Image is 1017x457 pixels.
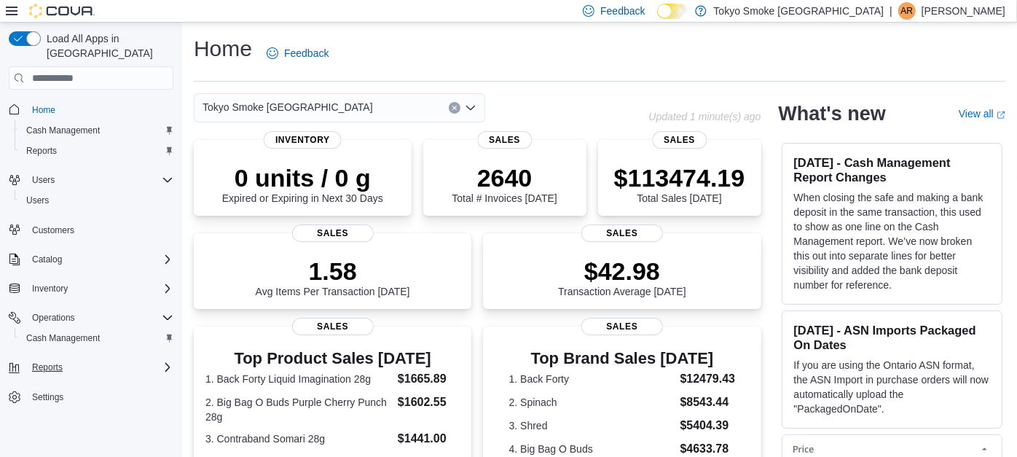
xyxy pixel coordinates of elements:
[20,142,63,160] a: Reports
[32,174,55,186] span: Users
[15,141,179,161] button: Reports
[509,442,675,456] dt: 4. Big Bag O Buds
[20,142,173,160] span: Reports
[20,192,173,209] span: Users
[581,224,663,242] span: Sales
[20,329,106,347] a: Cash Management
[292,224,374,242] span: Sales
[652,131,707,149] span: Sales
[15,190,179,211] button: Users
[26,388,173,406] span: Settings
[205,350,460,367] h3: Top Product Sales [DATE]
[20,192,55,209] a: Users
[32,391,63,403] span: Settings
[3,219,179,241] button: Customers
[32,254,62,265] span: Catalog
[901,2,914,20] span: AR
[26,222,80,239] a: Customers
[794,323,990,352] h3: [DATE] - ASN Imports Packaged On Dates
[29,4,95,18] img: Cova
[509,372,675,386] dt: 1. Back Forty
[15,120,179,141] button: Cash Management
[32,362,63,373] span: Reports
[452,163,557,192] p: 2640
[509,350,736,367] h3: Top Brand Sales [DATE]
[205,431,392,446] dt: 3. Contraband Somari 28g
[794,358,990,416] p: If you are using the Ontario ASN format, the ASN Import in purchase orders will now automatically...
[558,257,686,297] div: Transaction Average [DATE]
[3,98,179,120] button: Home
[997,111,1005,120] svg: External link
[779,102,886,125] h2: What's new
[26,100,173,118] span: Home
[26,309,81,327] button: Operations
[714,2,884,20] p: Tokyo Smoke [GEOGRAPHIC_DATA]
[648,111,761,122] p: Updated 1 minute(s) ago
[256,257,410,286] p: 1.58
[26,309,173,327] span: Operations
[3,249,179,270] button: Catalog
[477,131,532,149] span: Sales
[284,46,329,60] span: Feedback
[3,278,179,299] button: Inventory
[26,332,100,344] span: Cash Management
[26,145,57,157] span: Reports
[222,163,383,204] div: Expired or Expiring in Next 30 Days
[222,163,383,192] p: 0 units / 0 g
[26,251,68,268] button: Catalog
[15,328,179,348] button: Cash Management
[205,395,392,424] dt: 2. Big Bag O Buds Purple Cherry Punch 28g
[26,280,173,297] span: Inventory
[922,2,1005,20] p: [PERSON_NAME]
[558,257,686,286] p: $42.98
[680,417,736,434] dd: $5404.39
[26,171,60,189] button: Users
[205,372,392,386] dt: 1. Back Forty Liquid Imagination 28g
[26,359,68,376] button: Reports
[20,122,173,139] span: Cash Management
[194,34,252,63] h1: Home
[680,394,736,411] dd: $8543.44
[20,329,173,347] span: Cash Management
[680,370,736,388] dd: $12479.43
[581,318,663,335] span: Sales
[26,195,49,206] span: Users
[32,224,74,236] span: Customers
[26,171,173,189] span: Users
[794,155,990,184] h3: [DATE] - Cash Management Report Changes
[657,4,688,19] input: Dark Mode
[26,280,74,297] button: Inventory
[292,318,374,335] span: Sales
[26,101,61,119] a: Home
[41,31,173,60] span: Load All Apps in [GEOGRAPHIC_DATA]
[32,283,68,294] span: Inventory
[3,357,179,378] button: Reports
[26,359,173,376] span: Reports
[26,221,173,239] span: Customers
[890,2,892,20] p: |
[452,163,557,204] div: Total # Invoices [DATE]
[26,388,69,406] a: Settings
[657,19,658,20] span: Dark Mode
[32,104,55,116] span: Home
[261,39,334,68] a: Feedback
[32,312,75,324] span: Operations
[26,125,100,136] span: Cash Management
[614,163,745,204] div: Total Sales [DATE]
[509,418,675,433] dt: 3. Shred
[20,122,106,139] a: Cash Management
[398,430,460,448] dd: $1441.00
[264,131,342,149] span: Inventory
[465,102,476,114] button: Open list of options
[3,170,179,190] button: Users
[9,93,173,445] nav: Complex example
[898,2,916,20] div: Alexander Rosales
[614,163,745,192] p: $113474.19
[600,4,645,18] span: Feedback
[26,251,173,268] span: Catalog
[203,98,373,116] span: Tokyo Smoke [GEOGRAPHIC_DATA]
[256,257,410,297] div: Avg Items Per Transaction [DATE]
[398,394,460,411] dd: $1602.55
[3,386,179,407] button: Settings
[3,308,179,328] button: Operations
